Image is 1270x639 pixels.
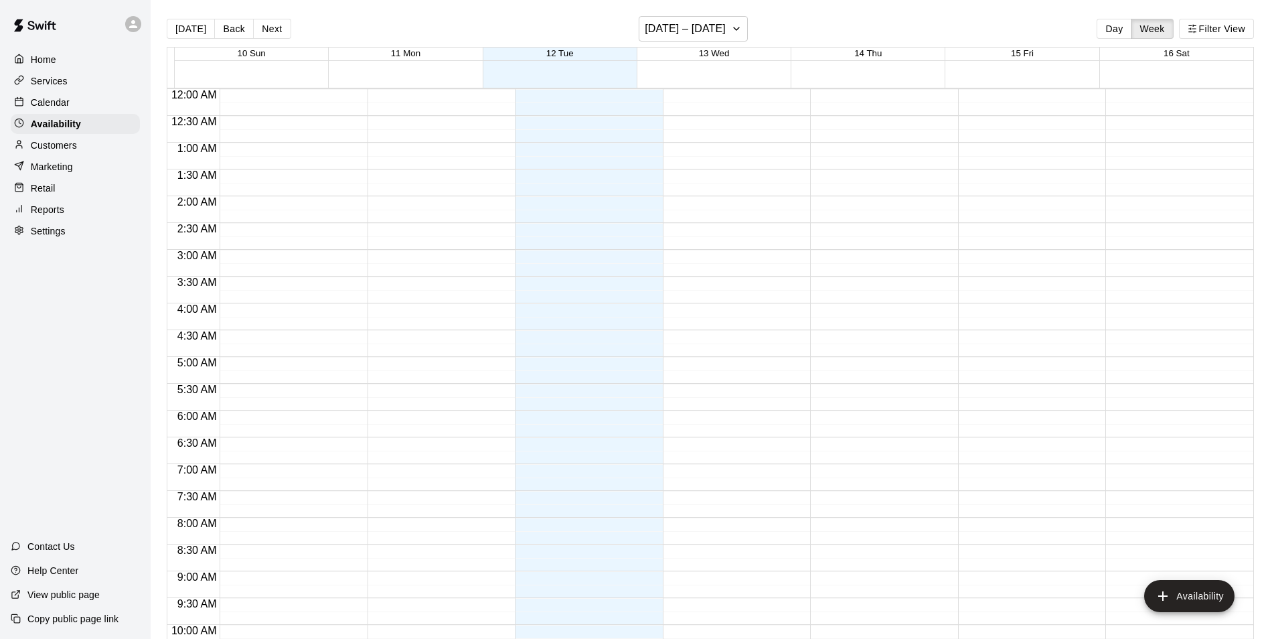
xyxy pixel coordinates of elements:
button: add [1144,580,1235,612]
button: Next [253,19,291,39]
span: 3:30 AM [174,277,220,288]
p: View public page [27,588,100,601]
a: Services [11,71,140,91]
p: Services [31,74,68,88]
a: Customers [11,135,140,155]
span: 9:30 AM [174,598,220,610]
button: Week [1131,19,1174,39]
span: 5:30 AM [174,384,220,395]
span: 1:00 AM [174,143,220,154]
button: 13 Wed [699,48,730,58]
p: Help Center [27,564,78,577]
button: 16 Sat [1164,48,1190,58]
a: Calendar [11,92,140,113]
span: 9:00 AM [174,571,220,583]
button: [DATE] [167,19,215,39]
span: 7:00 AM [174,464,220,476]
p: Availability [31,117,81,131]
p: Retail [31,182,56,195]
button: 10 Sun [238,48,266,58]
span: 1:30 AM [174,169,220,181]
p: Home [31,53,56,66]
span: 8:00 AM [174,518,220,529]
button: Day [1097,19,1131,39]
span: 12:30 AM [168,116,220,127]
button: [DATE] – [DATE] [639,16,748,42]
span: 10:00 AM [168,625,220,636]
a: Availability [11,114,140,134]
span: 2:00 AM [174,196,220,208]
a: Settings [11,221,140,241]
button: 12 Tue [546,48,574,58]
button: Back [214,19,254,39]
span: 7:30 AM [174,491,220,502]
p: Reports [31,203,64,216]
p: Customers [31,139,77,152]
span: 6:30 AM [174,437,220,449]
span: 12:00 AM [168,89,220,100]
button: 15 Fri [1011,48,1034,58]
span: 4:30 AM [174,330,220,342]
a: Retail [11,178,140,198]
h6: [DATE] – [DATE] [645,19,726,38]
span: 3:00 AM [174,250,220,261]
a: Marketing [11,157,140,177]
span: 2:30 AM [174,223,220,234]
span: 8:30 AM [174,545,220,556]
span: 6:00 AM [174,411,220,422]
p: Calendar [31,96,70,109]
span: 5:00 AM [174,357,220,368]
p: Copy public page link [27,612,118,626]
p: Marketing [31,160,73,173]
span: 4:00 AM [174,303,220,315]
button: 11 Mon [391,48,420,58]
button: 14 Thu [854,48,882,58]
a: Reports [11,200,140,220]
p: Contact Us [27,540,75,553]
a: Home [11,50,140,70]
button: Filter View [1179,19,1254,39]
p: Settings [31,224,66,238]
